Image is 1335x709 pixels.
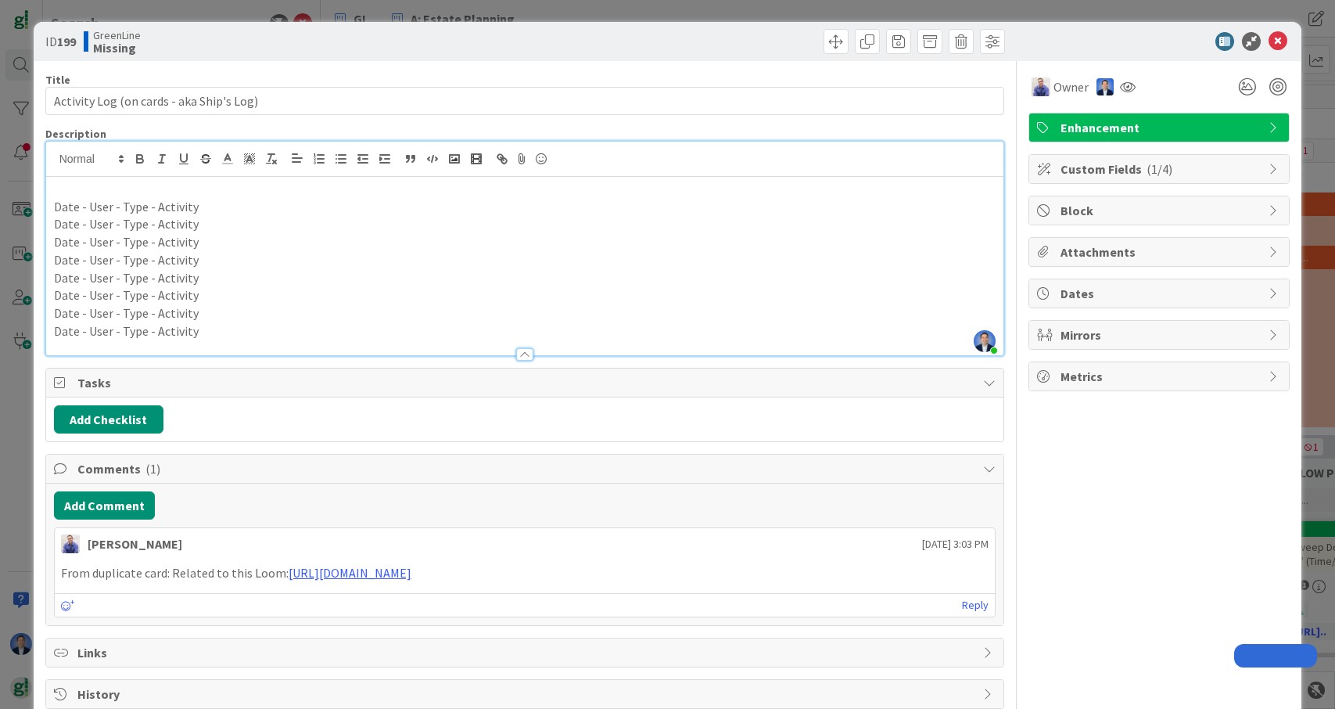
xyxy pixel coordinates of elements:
[54,269,996,287] p: Date - User - Type - Activity
[1032,77,1050,96] img: JG
[77,459,976,478] span: Comments
[45,73,70,87] label: Title
[93,29,141,41] span: GreenLine
[54,251,996,269] p: Date - User - Type - Activity
[1060,326,1261,344] span: Mirrors
[1060,243,1261,261] span: Attachments
[54,233,996,251] p: Date - User - Type - Activity
[88,534,182,553] div: [PERSON_NAME]
[54,198,996,216] p: Date - User - Type - Activity
[45,87,1005,115] input: type card name here...
[57,34,76,49] b: 199
[1096,78,1114,95] img: DP
[54,322,996,340] p: Date - User - Type - Activity
[1147,161,1172,177] span: ( 1/4 )
[1053,77,1089,96] span: Owner
[962,596,989,615] a: Reply
[922,536,989,552] span: [DATE] 3:03 PM
[289,565,411,581] a: [URL][DOMAIN_NAME]
[77,373,976,392] span: Tasks
[1060,118,1261,137] span: Enhancement
[54,491,155,520] button: Add Comment
[61,564,989,582] p: From duplicate card: Related to this Loom:
[45,127,106,141] span: Description
[1060,367,1261,386] span: Metrics
[54,286,996,304] p: Date - User - Type - Activity
[45,32,76,51] span: ID
[1060,160,1261,178] span: Custom Fields
[61,534,80,553] img: JG
[54,215,996,233] p: Date - User - Type - Activity
[974,330,996,352] img: 0C7sLYpboC8qJ4Pigcws55mStztBx44M.png
[93,41,141,54] b: Missing
[145,461,160,477] span: ( 1 )
[54,405,163,434] button: Add Checklist
[54,304,996,322] p: Date - User - Type - Activity
[1060,284,1261,303] span: Dates
[77,685,976,704] span: History
[77,643,976,662] span: Links
[1060,201,1261,220] span: Block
